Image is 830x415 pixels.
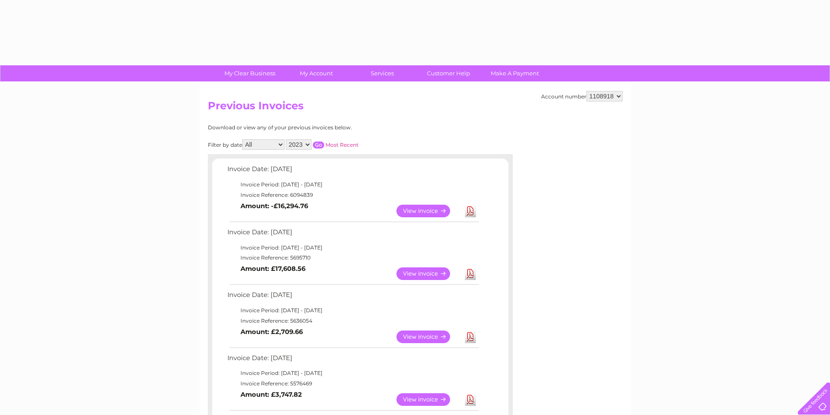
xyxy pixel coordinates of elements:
[396,331,461,343] a: View
[465,393,476,406] a: Download
[208,100,623,116] h2: Previous Invoices
[225,179,480,190] td: Invoice Period: [DATE] - [DATE]
[225,305,480,316] td: Invoice Period: [DATE] - [DATE]
[241,202,308,210] b: Amount: -£16,294.76
[225,253,480,263] td: Invoice Reference: 5695710
[225,316,480,326] td: Invoice Reference: 5636054
[214,65,286,81] a: My Clear Business
[541,91,623,101] div: Account number
[396,267,461,280] a: View
[225,289,480,305] td: Invoice Date: [DATE]
[396,205,461,217] a: View
[465,267,476,280] a: Download
[241,328,303,336] b: Amount: £2,709.66
[225,163,480,179] td: Invoice Date: [DATE]
[225,226,480,243] td: Invoice Date: [DATE]
[208,125,437,131] div: Download or view any of your previous invoices below.
[346,65,418,81] a: Services
[280,65,352,81] a: My Account
[396,393,461,406] a: View
[225,243,480,253] td: Invoice Period: [DATE] - [DATE]
[208,139,437,150] div: Filter by date
[479,65,551,81] a: Make A Payment
[225,368,480,378] td: Invoice Period: [DATE] - [DATE]
[225,378,480,389] td: Invoice Reference: 5576469
[465,205,476,217] a: Download
[241,391,302,398] b: Amount: £3,747.82
[225,352,480,368] td: Invoice Date: [DATE]
[241,265,305,273] b: Amount: £17,608.56
[325,142,359,148] a: Most Recent
[465,331,476,343] a: Download
[413,65,484,81] a: Customer Help
[225,190,480,200] td: Invoice Reference: 6094839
